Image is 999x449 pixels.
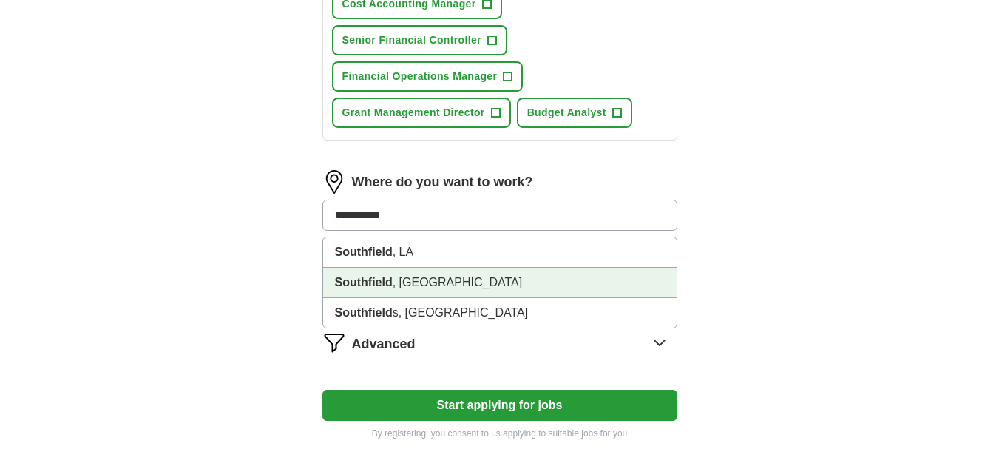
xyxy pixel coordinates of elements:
[352,334,416,354] span: Advanced
[352,172,533,192] label: Where do you want to work?
[323,237,677,268] li: , LA
[332,98,511,128] button: Grant Management Director
[517,98,632,128] button: Budget Analyst
[335,306,393,319] strong: Southfield
[342,33,481,48] span: Senior Financial Controller
[342,105,485,121] span: Grant Management Director
[342,69,498,84] span: Financial Operations Manager
[323,268,677,298] li: , [GEOGRAPHIC_DATA]
[322,331,346,354] img: filter
[527,105,606,121] span: Budget Analyst
[335,246,393,258] strong: Southfield
[323,298,677,328] li: s, [GEOGRAPHIC_DATA]
[332,25,507,55] button: Senior Financial Controller
[322,390,677,421] button: Start applying for jobs
[322,170,346,194] img: location.png
[322,427,677,440] p: By registering, you consent to us applying to suitable jobs for you
[332,61,524,92] button: Financial Operations Manager
[335,276,393,288] strong: Southfield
